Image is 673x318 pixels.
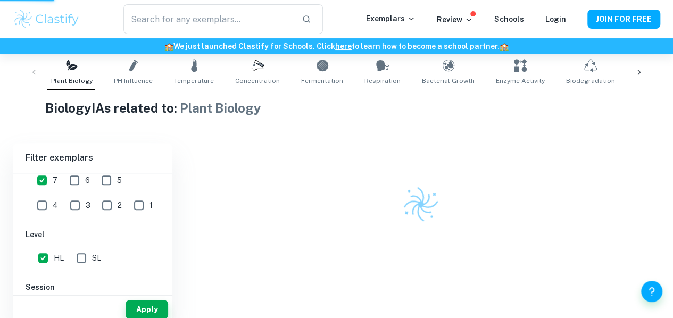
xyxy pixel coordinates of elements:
span: 🏫 [164,42,173,51]
img: Clastify logo [400,183,442,225]
button: JOIN FOR FREE [587,10,660,29]
h1: Biology IAs related to: [45,98,628,118]
span: Temperature [174,76,214,86]
a: Login [545,15,566,23]
span: Plant Biology [51,76,93,86]
span: 2 [118,199,122,211]
span: Bacterial Growth [422,76,475,86]
h6: Level [26,229,160,240]
span: Respiration [364,76,401,86]
a: Schools [494,15,524,23]
img: Clastify logo [13,9,80,30]
h6: Session [26,281,160,293]
input: Search for any exemplars... [123,4,294,34]
span: Plant Biology [180,101,261,115]
h6: We just launched Clastify for Schools. Click to learn how to become a school partner. [2,40,671,52]
button: Help and Feedback [641,281,662,302]
span: SL [92,252,101,264]
p: Review [437,14,473,26]
span: 7 [53,174,57,186]
span: Biodegradation [566,76,615,86]
span: 1 [149,199,153,211]
span: Fermentation [301,76,343,86]
span: 3 [86,199,90,211]
span: 🏫 [500,42,509,51]
p: Exemplars [366,13,416,24]
span: HL [54,252,64,264]
h6: Filter exemplars [13,143,172,173]
span: 4 [53,199,58,211]
span: pH Influence [114,76,153,86]
span: Concentration [235,76,280,86]
a: here [335,42,352,51]
span: Enzyme Activity [496,76,545,86]
span: 6 [85,174,90,186]
span: 5 [117,174,122,186]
